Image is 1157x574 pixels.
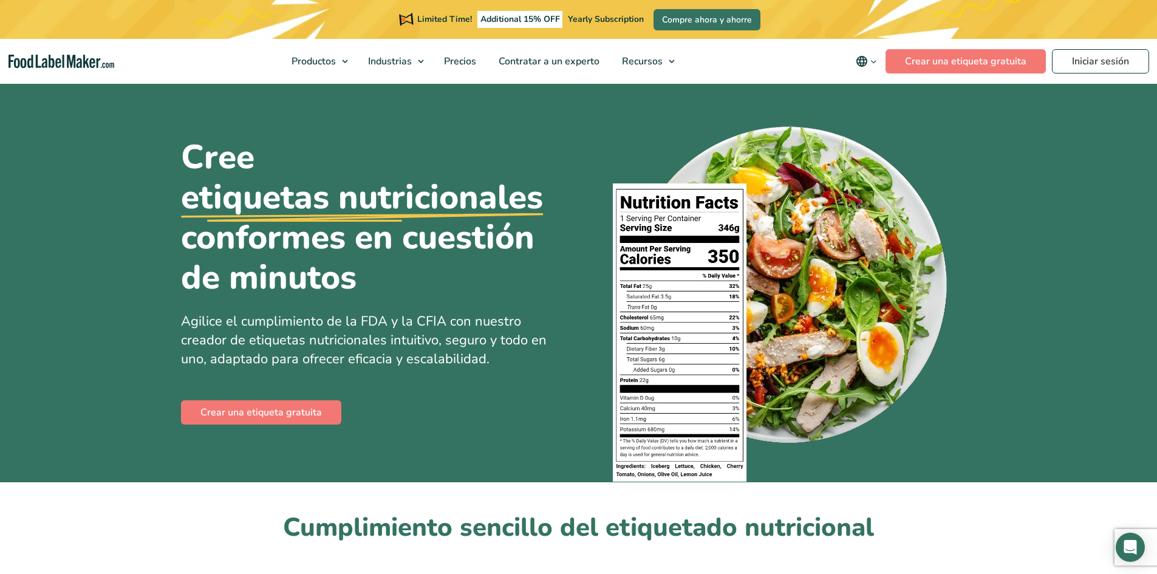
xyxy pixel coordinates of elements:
span: Limited Time! [417,13,472,25]
a: Contratar a un experto [488,39,608,84]
a: Compre ahora y ahorre [654,9,760,30]
span: Productos [288,55,337,68]
a: Iniciar sesión [1052,49,1149,73]
span: Yearly Subscription [568,13,644,25]
span: Precios [440,55,477,68]
a: Industrias [357,39,430,84]
img: Un plato de comida con una etiqueta de información nutricional encima. [613,118,951,482]
a: Productos [281,39,354,84]
span: Recursos [618,55,664,68]
a: Crear una etiqueta gratuita [181,400,341,425]
div: Open Intercom Messenger [1116,533,1145,562]
h2: Cumplimiento sencillo del etiquetado nutricional [181,511,977,545]
u: etiquetas nutricionales [181,177,543,217]
a: Precios [433,39,485,84]
span: Contratar a un experto [495,55,601,68]
a: Crear una etiqueta gratuita [886,49,1046,73]
span: Agilice el cumplimiento de la FDA y la CFIA con nuestro creador de etiquetas nutricionales intuit... [181,312,547,368]
span: Additional 15% OFF [477,11,563,28]
h1: Cree conformes en cuestión de minutos [181,137,570,298]
a: Recursos [611,39,681,84]
span: Industrias [364,55,413,68]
